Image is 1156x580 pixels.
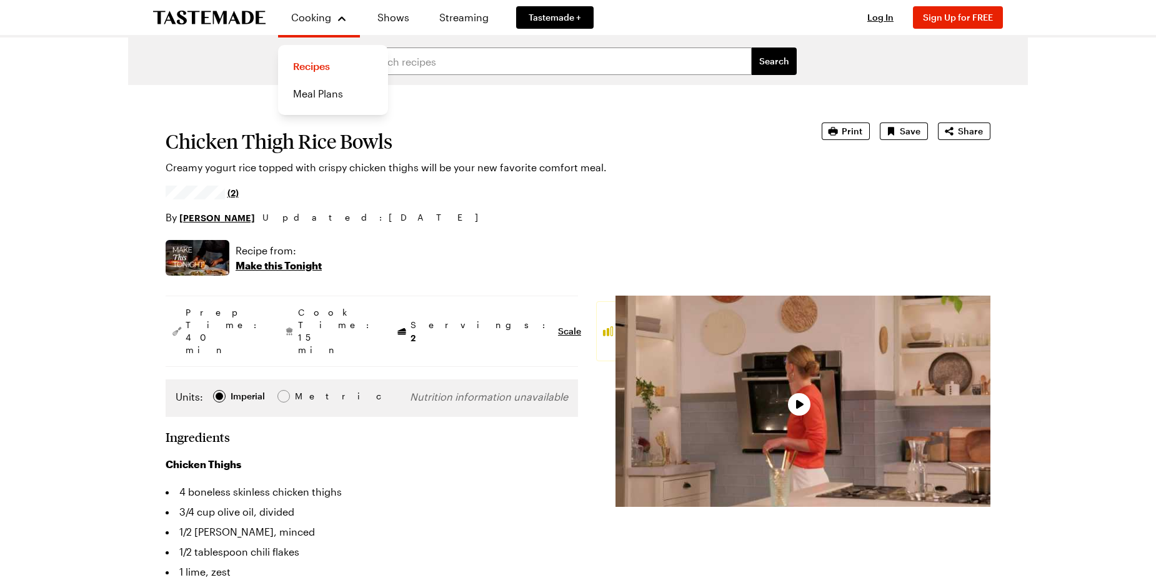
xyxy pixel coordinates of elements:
[752,47,797,75] button: filters
[166,187,239,197] a: 4.5/5 stars from 2 reviews
[231,389,266,403] span: Imperial
[411,331,416,343] span: 2
[788,393,810,416] button: Play Video
[166,130,787,152] h1: Chicken Thigh Rice Bowls
[176,389,321,407] div: Imperial Metric
[227,186,239,199] span: (2)
[900,125,920,137] span: Save
[286,52,381,80] a: Recipes
[291,5,347,30] button: Cooking
[179,211,255,224] a: [PERSON_NAME]
[166,240,229,276] img: Show where recipe is used
[231,389,265,403] div: Imperial
[759,55,789,67] span: Search
[186,306,263,356] span: Prep Time: 40 min
[295,389,321,403] div: Metric
[410,391,568,402] span: Nutrition information unavailable
[262,211,491,224] span: Updated : [DATE]
[855,11,905,24] button: Log In
[516,6,594,29] a: Tastemade +
[166,210,255,225] p: By
[938,122,990,140] button: Share
[236,258,322,273] p: Make this Tonight
[880,122,928,140] button: Save recipe
[166,502,578,522] li: 3/4 cup olive oil, divided
[842,125,862,137] span: Print
[176,389,203,404] label: Units:
[291,11,331,23] span: Cooking
[913,6,1003,29] button: Sign Up for FREE
[166,457,578,472] h3: Chicken Thighs
[166,160,787,175] p: Creamy yogurt rice topped with crispy chicken thighs will be your new favorite comfort meal.
[236,243,322,258] p: Recipe from:
[166,429,230,444] h2: Ingredients
[923,12,993,22] span: Sign Up for FREE
[166,522,578,542] li: 1/2 [PERSON_NAME], minced
[166,542,578,562] li: 1/2 tablespoon chili flakes
[295,389,322,403] span: Metric
[153,11,266,25] a: To Tastemade Home Page
[278,45,388,115] div: Cooking
[298,306,376,356] span: Cook Time: 15 min
[286,80,381,107] a: Meal Plans
[558,325,581,337] button: Scale
[615,296,990,507] video-js: Video Player
[411,319,552,344] span: Servings:
[958,125,983,137] span: Share
[529,11,581,24] span: Tastemade +
[822,122,870,140] button: Print
[359,47,752,75] input: Search recipes
[236,243,322,273] a: Recipe from:Make this Tonight
[166,482,578,502] li: 4 boneless skinless chicken thighs
[867,12,894,22] span: Log In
